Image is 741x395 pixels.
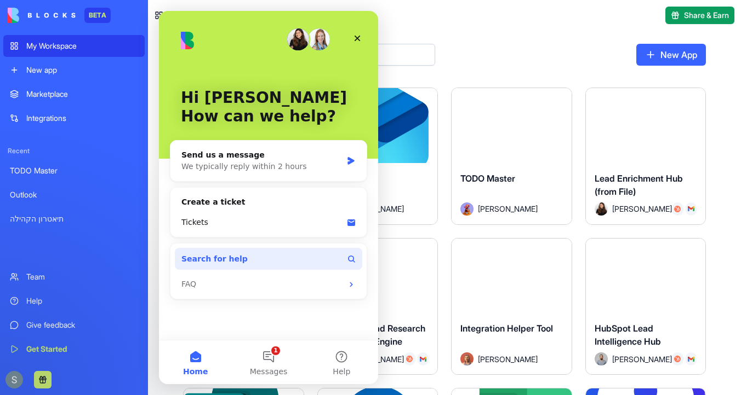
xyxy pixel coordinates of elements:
[189,18,208,37] div: Close
[3,59,145,81] a: New app
[73,329,146,373] button: Messages
[460,173,515,184] span: TODO Master
[595,323,661,347] span: HubSpot Lead Intelligence Hub
[10,165,138,176] div: TODO Master
[26,89,138,100] div: Marketplace
[636,44,706,66] a: New App
[688,356,694,362] img: Gmail_trouth.svg
[585,238,706,375] a: HubSpot Lead Intelligence HubAvatar[PERSON_NAME]
[478,203,538,214] span: [PERSON_NAME]
[10,189,138,200] div: Outlook
[478,353,538,365] span: [PERSON_NAME]
[3,266,145,288] a: Team
[684,10,729,21] span: Share & Earn
[26,40,138,51] div: My Workspace
[451,238,572,375] a: Integration Helper ToolAvatar[PERSON_NAME]
[146,329,219,373] button: Help
[612,353,664,365] span: [PERSON_NAME]
[3,160,145,182] a: TODO Master
[24,357,49,364] span: Home
[5,371,23,388] img: ACg8ocKnDTHbS00rqwWSHQfXf8ia04QnQtz5EDX_Ef5UNrjqV-k=s96-c
[3,290,145,312] a: Help
[595,202,608,216] img: Avatar
[26,344,138,355] div: Get Started
[420,356,426,362] img: Gmail_trouth.svg
[26,271,138,282] div: Team
[460,202,474,216] img: Avatar
[159,11,378,384] iframe: Intercom live chat
[170,9,231,22] span: My Workspace
[26,65,138,75] div: New app
[3,107,145,129] a: Integrations
[595,352,608,365] img: Avatar
[688,206,694,212] img: Gmail_trouth.svg
[8,8,111,23] a: BETA
[3,314,145,336] a: Give feedback
[612,203,664,214] span: [PERSON_NAME]
[585,88,706,225] a: Lead Enrichment Hub (from File)Avatar[PERSON_NAME]
[595,173,683,197] span: Lead Enrichment Hub (from File)
[3,338,145,360] a: Get Started
[3,147,145,155] span: Recent
[3,35,145,57] a: My Workspace
[91,357,129,364] span: Messages
[674,356,681,362] img: Hubspot_zz4hgj.svg
[26,320,138,330] div: Give feedback
[8,8,76,23] img: logo
[665,7,734,24] button: Share & Earn
[674,206,681,212] img: Hubspot_zz4hgj.svg
[84,8,111,23] div: BETA
[451,88,572,225] a: TODO MasterAvatar[PERSON_NAME]
[406,356,413,362] img: Hubspot_zz4hgj.svg
[3,184,145,206] a: Outlook
[26,295,138,306] div: Help
[460,352,474,365] img: Avatar
[174,357,191,364] span: Help
[344,353,396,365] span: [PERSON_NAME]
[460,323,553,334] span: Integration Helper Tool
[3,83,145,105] a: Marketplace
[26,113,138,124] div: Integrations
[10,213,138,224] div: תיאטרון הקהילה
[3,208,145,230] a: תיאטרון הקהילה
